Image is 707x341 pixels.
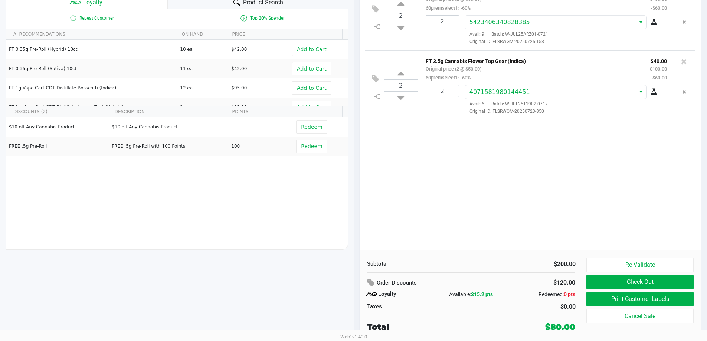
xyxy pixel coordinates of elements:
span: Add to Cart [297,85,327,91]
small: -$60.00 [651,5,667,11]
inline-svg: Split item qty to new line [371,22,384,32]
span: 4071581980144451 [469,88,530,95]
span: $42.00 [231,47,247,52]
div: Redeemed: [506,291,575,298]
span: Add to Cart [297,104,327,110]
div: Loyalty [367,290,436,299]
button: Remove the package from the orderLine [679,85,689,99]
td: $10 off Any Cannabis Product [108,117,228,137]
th: PRICE [225,29,275,40]
button: Select [635,16,646,29]
span: Original ID: FLSRWGM-20250725-158 [465,38,667,45]
span: 315.2 pts [471,291,493,297]
div: Available: [436,291,506,298]
small: $100.00 [650,66,667,72]
button: Re-Validate [586,258,693,272]
button: Add to Cart [292,62,331,75]
button: Select [635,85,646,99]
th: POINTS [225,106,275,117]
button: Remove the package from the orderLine [679,15,689,29]
button: Redeem [296,140,327,153]
span: Add to Cart [297,46,327,52]
td: FT 0.35g Pre-Roll (Hybrid) 10ct [6,40,177,59]
button: Add to Cart [292,43,331,56]
div: Total [367,321,499,333]
inline-svg: Is repeat customer [69,14,78,23]
td: - [228,117,279,137]
button: Check Out [586,275,693,289]
th: ON HAND [174,29,225,40]
small: -$60.00 [651,75,667,81]
td: FREE .5g Pre-Roll with 100 Points [108,137,228,156]
button: Cancel Sale [586,309,693,323]
span: · [484,32,491,37]
small: 60premselect1: [426,75,471,81]
span: $95.00 [231,105,247,110]
th: DISCOUNTS (2) [6,106,107,117]
div: Data table [6,106,348,229]
span: Repeat Customer [6,14,177,23]
td: 11 ea [177,59,228,78]
span: 0 pts [564,291,575,297]
td: FREE .5g Pre-Roll [6,137,108,156]
span: 5423406340828385 [469,19,530,26]
th: AI RECOMMENDATIONS [6,29,174,40]
span: -60% [459,75,471,81]
td: $10 off Any Cannabis Product [6,117,108,137]
button: Add to Cart [292,101,331,114]
span: -60% [459,5,471,11]
inline-svg: Split item qty to new line [371,92,384,101]
div: Order Discounts [367,276,503,290]
span: $95.00 [231,85,247,91]
small: Original price (2 @ $50.00) [426,66,481,72]
button: Redeem [296,120,327,134]
inline-svg: Is a top 20% spender [239,14,248,23]
button: Print Customer Labels [586,292,693,306]
button: Add to Cart [292,81,331,95]
div: Taxes [367,302,466,311]
div: Subtotal [367,260,466,268]
div: $200.00 [477,260,576,269]
td: 1 ea [177,98,228,117]
td: FT 0.35g Pre-Roll (Sativa) 10ct [6,59,177,78]
p: $40.00 [650,56,667,64]
div: Data table [6,29,348,106]
div: $120.00 [513,276,575,289]
span: Redeem [301,124,322,130]
td: FT 1g Vape Cart CDT Distillate Lemon Zest (Hybrid) [6,98,177,117]
p: FT 3.5g Cannabis Flower Top Gear (Indica) [426,56,639,64]
span: Add to Cart [297,66,327,72]
th: DESCRIPTION [107,106,225,117]
span: Web: v1.40.0 [340,334,367,340]
span: Avail: 6 Batch: W-JUL25T1902-0717 [465,101,548,106]
td: 100 [228,137,279,156]
div: $0.00 [477,302,576,311]
span: · [484,101,491,106]
td: FT 1g Vape Cart CDT Distillate Bosscotti (Indica) [6,78,177,98]
small: 60premselect1: [426,5,471,11]
span: Top 20% Spender [177,14,347,23]
span: $42.00 [231,66,247,71]
div: $80.00 [545,321,575,333]
span: Avail: 9 Batch: W-JUL25ARZ01-0721 [465,32,548,37]
span: Redeem [301,143,322,149]
td: 10 ea [177,40,228,59]
span: Original ID: FLSRWGM-20250723-350 [465,108,667,115]
td: 12 ea [177,78,228,98]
